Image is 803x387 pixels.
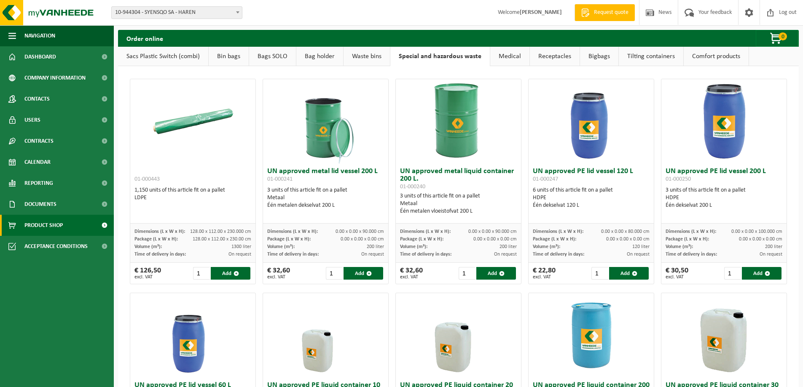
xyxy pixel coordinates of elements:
[400,252,451,257] span: Time of delivery in days:
[267,267,290,280] div: € 32,60
[666,187,782,209] div: 3 units of this article fit on a pallet
[134,229,185,234] span: Dimensions (L x W x H):
[134,194,251,202] div: LDPE
[666,252,717,257] span: Time of delivery in days:
[400,168,517,190] h3: UN approved metal liquid container 200 L.
[400,200,517,208] div: Metaal
[134,176,160,182] span: 01-000443
[416,79,501,163] img: 01-000240
[24,194,56,215] span: Documents
[24,46,56,67] span: Dashboard
[267,275,290,280] span: excl. VAT
[118,30,172,46] h2: Order online
[756,30,798,47] button: 0
[231,244,251,249] span: 1300 liter
[490,47,529,66] a: Medical
[267,202,384,209] div: Één metalen dekselvat 200 L
[228,252,251,257] span: On request
[344,47,390,66] a: Waste bins
[111,6,242,19] span: 10-944304 - SYENSQO SA - HAREN
[211,267,250,280] button: Add
[580,47,618,66] a: Bigbags
[284,293,368,377] img: 01-999903
[606,237,650,242] span: 0.00 x 0.00 x 0.00 cm
[666,202,782,209] div: Één dekselvat 200 L
[151,293,235,377] img: 01-000245
[267,237,311,242] span: Package (L x W x H):
[666,244,693,249] span: Volume (m³):
[400,192,517,215] div: 3 units of this article fit on a pallet
[249,47,296,66] a: Bags SOLO
[533,244,560,249] span: Volume (m³):
[367,244,384,249] span: 200 liter
[760,252,782,257] span: On request
[134,267,161,280] div: € 126,50
[284,79,368,163] img: 01-000241
[296,47,343,66] a: Bag holder
[390,47,490,66] a: Special and hazardous waste
[400,184,425,190] span: 01-000240
[601,229,650,234] span: 0.00 x 0.00 x 80.000 cm
[666,176,691,182] span: 01-000250
[533,176,558,182] span: 01-000247
[134,187,251,202] div: 1,150 units of this article fit on a pallet
[209,47,249,66] a: Bin bags
[682,79,766,163] img: 01-000250
[666,267,688,280] div: € 30,50
[267,187,384,209] div: 3 units of this article fit on a pallet
[476,267,516,280] button: Add
[134,237,178,242] span: Package (L x W x H):
[592,8,631,17] span: Request quote
[344,267,383,280] button: Add
[666,229,716,234] span: Dimensions (L x W x H):
[193,267,210,280] input: 1
[666,237,709,242] span: Package (L x W x H):
[24,173,53,194] span: Reporting
[341,237,384,242] span: 0.00 x 0.00 x 0.00 cm
[473,237,517,242] span: 0.00 x 0.00 x 0.00 cm
[267,194,384,202] div: Metaal
[190,229,251,234] span: 128.00 x 112.00 x 230.000 cm
[627,252,650,257] span: On request
[619,47,683,66] a: Tilting containers
[24,152,51,173] span: Calendar
[151,79,235,163] img: 01-000443
[494,252,517,257] span: On request
[267,229,318,234] span: Dimensions (L x W x H):
[520,9,562,16] strong: [PERSON_NAME]
[684,47,749,66] a: Comfort products
[267,176,293,182] span: 01-000241
[682,293,766,377] img: 01-000592
[400,267,423,280] div: € 32,60
[533,229,583,234] span: Dimensions (L x W x H):
[24,88,50,109] span: Contacts
[134,244,162,249] span: Volume (m³):
[549,293,634,377] img: 01-000249
[666,168,782,184] h3: UN approved PE lid vessel 200 L
[361,252,384,257] span: On request
[400,275,423,280] span: excl. VAT
[267,168,384,184] h3: UN approved metal lid vessel 200 L
[533,187,650,209] div: 6 units of this article fit on a pallet
[400,244,427,249] span: Volume (m³):
[459,267,476,280] input: 1
[24,236,88,257] span: Acceptance conditions
[24,131,54,152] span: Contracts
[724,267,741,280] input: 1
[416,293,501,377] img: 01-000611
[193,237,251,242] span: 128.00 x 112.00 x 230.00 cm
[134,252,186,257] span: Time of delivery in days:
[24,67,86,88] span: Company information
[500,244,517,249] span: 200 liter
[742,267,782,280] button: Add
[112,7,242,19] span: 10-944304 - SYENSQO SA - HAREN
[533,168,650,184] h3: UN approved PE lid vessel 120 L
[632,244,650,249] span: 120 liter
[666,194,782,202] div: HDPE
[533,267,556,280] div: € 22,80
[267,244,295,249] span: Volume (m³):
[549,79,634,163] img: 01-000247
[779,32,787,40] span: 0
[326,267,343,280] input: 1
[609,267,649,280] button: Add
